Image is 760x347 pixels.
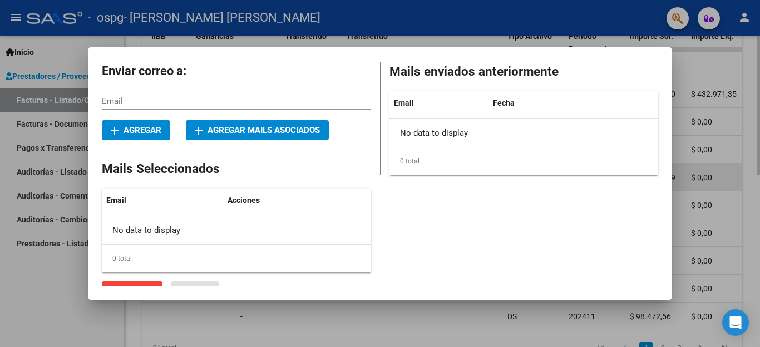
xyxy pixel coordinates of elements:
datatable-header-cell: Email [102,189,223,212]
div: Open Intercom Messenger [722,309,749,336]
datatable-header-cell: Email [389,91,488,115]
span: Acciones [228,196,260,205]
h2: Mails Seleccionados [102,160,371,179]
datatable-header-cell: Fecha [488,91,578,115]
button: Agregar mails asociados [186,120,329,140]
div: 0 total [102,245,371,272]
button: Agregar [102,120,170,140]
span: Email [394,98,414,107]
mat-icon: add [108,124,121,137]
span: Agregar [111,125,161,135]
span: Email [106,196,126,205]
span: Fecha [493,98,515,107]
button: Enviar [171,281,219,301]
h2: Enviar correo a: [102,61,371,82]
span: Agregar mails asociados [195,125,320,135]
div: 0 total [389,147,658,175]
div: No data to display [102,216,290,244]
button: Cancelar [102,281,162,301]
datatable-header-cell: Acciones [223,189,290,212]
div: No data to display [389,119,578,147]
h2: Mails enviados anteriormente [389,62,658,81]
mat-icon: add [192,124,205,137]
